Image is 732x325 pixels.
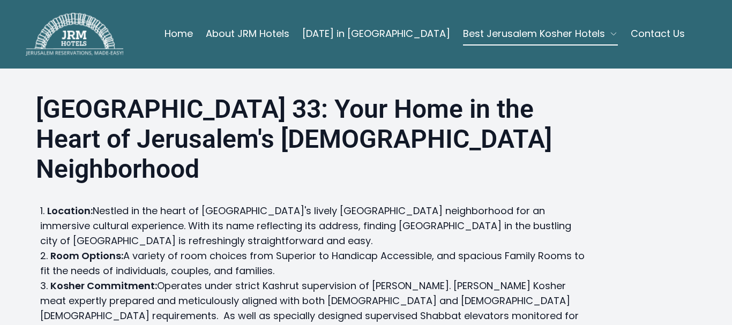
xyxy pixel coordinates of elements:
[50,249,123,262] strong: Room Options:
[206,23,289,44] a: About JRM Hotels
[631,23,685,44] a: Contact Us
[463,26,605,41] span: Best Jerusalem Kosher Hotels
[47,204,93,217] strong: Location:
[36,94,552,184] strong: [GEOGRAPHIC_DATA] 33: Your Home in the Heart of Jerusalem's [DEMOGRAPHIC_DATA] Neighborhood
[40,248,585,278] li: A variety of room choices from Superior to Handicap Accessible, and spacious Family Rooms to fit ...
[165,23,193,44] a: Home
[26,13,123,56] img: JRM Hotels
[40,203,585,248] li: Nestled in the heart of [GEOGRAPHIC_DATA]'s lively [GEOGRAPHIC_DATA] neighborhood for an immersiv...
[463,23,618,44] button: Best Jerusalem Kosher Hotels
[302,23,450,44] a: [DATE] in [GEOGRAPHIC_DATA]
[50,279,157,292] strong: Kosher Commitment:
